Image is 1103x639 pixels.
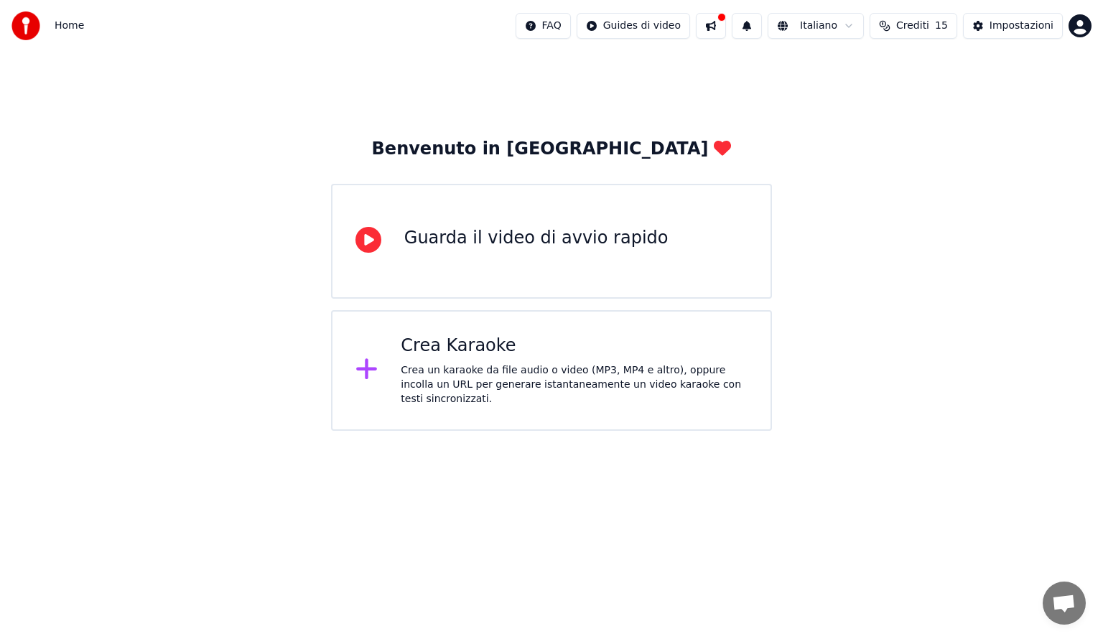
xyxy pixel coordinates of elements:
[516,13,571,39] button: FAQ
[404,227,669,250] div: Guarda il video di avvio rapido
[11,11,40,40] img: youka
[990,19,1053,33] div: Impostazioni
[1043,582,1086,625] div: Aprire la chat
[55,19,84,33] nav: breadcrumb
[870,13,957,39] button: Crediti15
[935,19,948,33] span: 15
[401,363,748,406] div: Crea un karaoke da file audio o video (MP3, MP4 e altro), oppure incolla un URL per generare ista...
[963,13,1063,39] button: Impostazioni
[401,335,748,358] div: Crea Karaoke
[896,19,929,33] span: Crediti
[372,138,732,161] div: Benvenuto in [GEOGRAPHIC_DATA]
[577,13,690,39] button: Guides di video
[55,19,84,33] span: Home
